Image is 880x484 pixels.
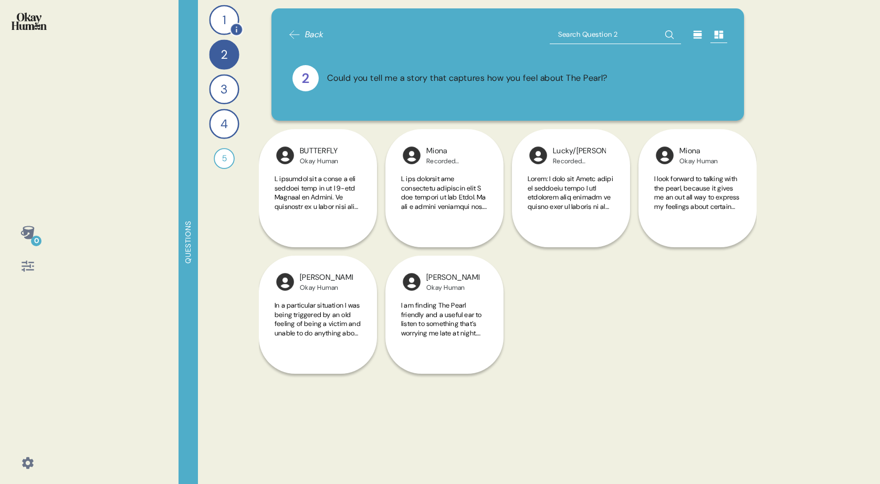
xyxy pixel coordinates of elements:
div: Okay Human [426,283,479,292]
img: l1ibTKarBSWXLOhlfT5LxFP+OttMJpPJZDKZTCbz9PgHEggSPYjZSwEAAAAASUVORK5CYII= [654,145,675,166]
div: 1 [209,5,239,35]
span: I look forward to talking with the pearl, because it gives me an out all way to express my feelin... [654,174,740,450]
div: Okay Human [300,283,353,292]
span: I am finding The Pearl friendly and a useful ear to listen to something that’s worrying me late a... [401,301,485,457]
div: [PERSON_NAME] [300,272,353,283]
div: 2 [292,65,319,91]
div: 4 [209,109,239,139]
img: l1ibTKarBSWXLOhlfT5LxFP+OttMJpPJZDKZTCbz9PgHEggSPYjZSwEAAAAASUVORK5CYII= [275,271,296,292]
div: 3 [209,74,239,104]
div: Miona [679,145,718,157]
span: In a particular situation I was being triggered by an old feeling of being a victim and unable to... [275,301,361,466]
div: 0 [31,236,41,246]
div: Miona [426,145,479,157]
div: [PERSON_NAME] [426,272,479,283]
img: l1ibTKarBSWXLOhlfT5LxFP+OttMJpPJZDKZTCbz9PgHEggSPYjZSwEAAAAASUVORK5CYII= [401,145,422,166]
div: Okay Human [679,157,718,165]
img: l1ibTKarBSWXLOhlfT5LxFP+OttMJpPJZDKZTCbz9PgHEggSPYjZSwEAAAAASUVORK5CYII= [528,145,549,166]
span: Back [305,28,324,41]
div: BUTTERFLY [300,145,339,157]
img: l1ibTKarBSWXLOhlfT5LxFP+OttMJpPJZDKZTCbz9PgHEggSPYjZSwEAAAAASUVORK5CYII= [275,145,296,166]
img: l1ibTKarBSWXLOhlfT5LxFP+OttMJpPJZDKZTCbz9PgHEggSPYjZSwEAAAAASUVORK5CYII= [401,271,422,292]
div: Could you tell me a story that captures how you feel about The Pearl? [327,72,607,85]
img: okayhuman.3b1b6348.png [12,13,47,30]
div: Okay Human [300,157,339,165]
div: 2 [209,39,239,69]
div: 5 [214,148,235,169]
div: Recorded Interview [553,157,606,165]
div: Lucky/[PERSON_NAME] [553,145,606,157]
div: Recorded Interview [426,157,479,165]
input: Search Question 2 [550,25,681,44]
